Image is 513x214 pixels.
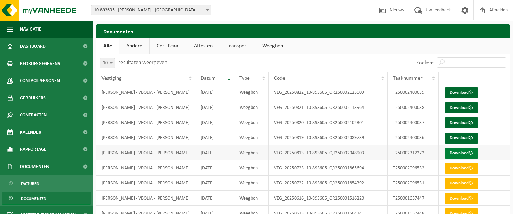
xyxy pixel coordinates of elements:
td: [DATE] [195,191,234,206]
span: Contracten [20,106,47,124]
span: 10-893605 - CHANTIER FERRERO - VEOLIA - ARLON [91,5,211,15]
a: Facturen [2,177,91,190]
span: Bedrijfsgegevens [20,55,60,72]
label: Zoeken: [416,60,434,66]
label: resultaten weergeven [118,60,167,65]
td: [PERSON_NAME] - VEOLIA - [PERSON_NAME] [96,145,195,160]
td: VEG_20250722_10-893605_QR250001854392 [269,176,388,191]
span: 10 [100,58,115,68]
span: Datum [201,76,216,81]
td: [PERSON_NAME] - VEOLIA - [PERSON_NAME] [96,100,195,115]
a: Download [445,178,478,189]
td: Weegbon [234,115,269,130]
a: Alle [96,38,119,54]
td: Weegbon [234,191,269,206]
td: T250002096532 [388,160,439,176]
td: T250002312272 [388,145,439,160]
span: Navigatie [20,21,41,38]
td: VEG_20250821_10-893605_QR250002113964 [269,100,388,115]
td: [PERSON_NAME] - VEOLIA - [PERSON_NAME] [96,115,195,130]
a: Download [445,102,478,113]
span: Documenten [21,192,46,205]
span: Type [239,76,250,81]
a: Andere [119,38,149,54]
td: Weegbon [234,160,269,176]
td: [PERSON_NAME] - VEOLIA - [PERSON_NAME] [96,160,195,176]
td: T250002400036 [388,130,439,145]
td: T250002400038 [388,100,439,115]
td: [DATE] [195,115,234,130]
td: [PERSON_NAME] - VEOLIA - [PERSON_NAME] [96,191,195,206]
a: Download [445,148,478,159]
span: Kalender [20,124,41,141]
span: Contactpersonen [20,72,60,89]
a: Transport [220,38,255,54]
span: Vestiging [101,76,122,81]
a: Certificaat [150,38,187,54]
td: [DATE] [195,145,234,160]
td: T250002096531 [388,176,439,191]
span: Rapportage [20,141,46,158]
td: VEG_20250820_10-893605_QR250002102301 [269,115,388,130]
td: VEG_20250616_10-893605_QR250001516220 [269,191,388,206]
a: Download [445,193,478,204]
td: T250002400037 [388,115,439,130]
td: Weegbon [234,85,269,100]
td: [DATE] [195,100,234,115]
span: Documenten [20,158,49,175]
a: Download [445,163,478,174]
td: Weegbon [234,100,269,115]
td: Weegbon [234,176,269,191]
h2: Documenten [96,24,510,38]
a: Weegbon [255,38,290,54]
span: Facturen [21,177,39,190]
span: Dashboard [20,38,46,55]
a: Download [445,87,478,98]
td: [PERSON_NAME] - VEOLIA - [PERSON_NAME] [96,85,195,100]
td: VEG_20250822_10-893605_QR250002125609 [269,85,388,100]
td: [DATE] [195,85,234,100]
span: Gebruikers [20,89,46,106]
td: [DATE] [195,130,234,145]
td: Weegbon [234,145,269,160]
td: [DATE] [195,160,234,176]
a: Attesten [187,38,220,54]
td: T250002400039 [388,85,439,100]
td: VEG_20250723_10-893605_QR250001865694 [269,160,388,176]
td: T250001657447 [388,191,439,206]
td: VEG_20250813_10-893605_QR250002048903 [269,145,388,160]
td: [PERSON_NAME] - VEOLIA - [PERSON_NAME] [96,176,195,191]
a: Download [445,133,478,144]
span: Code [274,76,285,81]
td: [PERSON_NAME] - VEOLIA - [PERSON_NAME] [96,130,195,145]
span: 10-893605 - CHANTIER FERRERO - VEOLIA - ARLON [91,5,211,15]
a: Documenten [2,192,91,205]
span: Taaknummer [393,76,423,81]
td: Weegbon [234,130,269,145]
td: VEG_20250819_10-893605_QR250002089739 [269,130,388,145]
a: Download [445,117,478,128]
td: [DATE] [195,176,234,191]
